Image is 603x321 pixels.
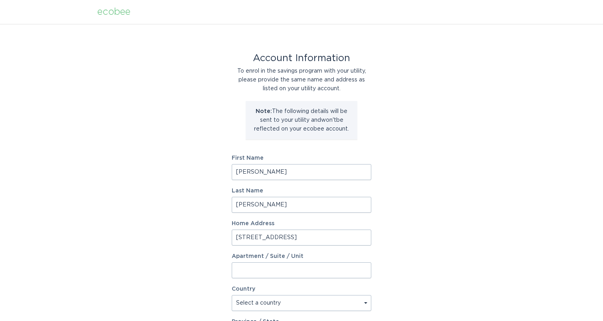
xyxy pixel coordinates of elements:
label: First Name [232,155,371,161]
label: Apartment / Suite / Unit [232,254,371,259]
label: Country [232,286,255,292]
div: To enrol in the savings program with your utility, please provide the same name and address as li... [232,67,371,93]
p: The following details will be sent to your utility and won't be reflected on your ecobee account. [252,107,351,133]
div: ecobee [97,8,130,16]
div: Account Information [232,54,371,63]
label: Last Name [232,188,371,194]
label: Home Address [232,221,371,226]
strong: Note: [256,109,272,114]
